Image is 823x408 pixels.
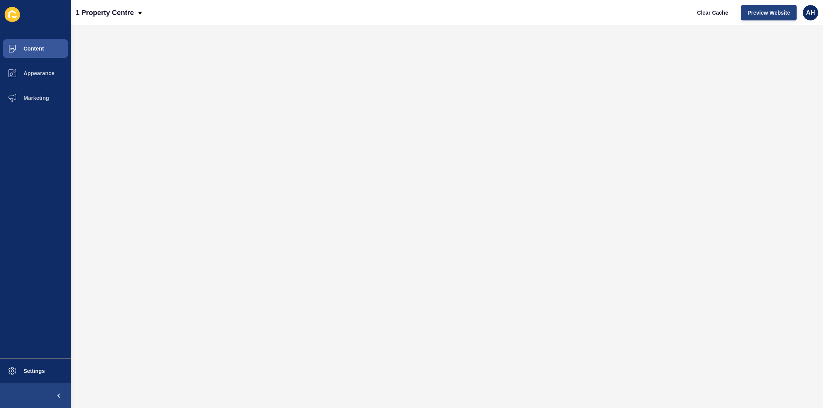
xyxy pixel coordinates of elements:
p: 1 Property Centre [76,3,134,22]
span: Clear Cache [697,9,728,17]
span: AH [806,9,815,17]
button: Preview Website [741,5,797,20]
button: Clear Cache [691,5,735,20]
span: Preview Website [748,9,790,17]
